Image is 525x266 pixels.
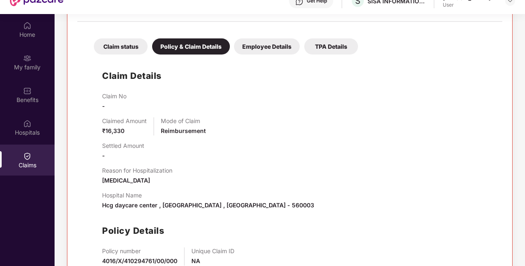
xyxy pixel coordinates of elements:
[102,117,147,124] p: Claimed Amount
[102,152,105,159] span: -
[304,38,358,55] div: TPA Details
[102,142,144,149] p: Settled Amount
[191,247,234,254] p: Unique Claim ID
[161,117,206,124] p: Mode of Claim
[102,202,314,209] span: Hcg daycare center , [GEOGRAPHIC_DATA] , [GEOGRAPHIC_DATA] - 560003
[102,192,314,199] p: Hospital Name
[102,247,177,254] p: Policy number
[102,127,124,134] span: ₹16,330
[23,119,31,128] img: svg+xml;base64,PHN2ZyBpZD0iSG9zcGl0YWxzIiB4bWxucz0iaHR0cDovL3d3dy53My5vcmcvMjAwMC9zdmciIHdpZHRoPS...
[152,38,230,55] div: Policy & Claim Details
[234,38,300,55] div: Employee Details
[102,69,162,83] h1: Claim Details
[23,87,31,95] img: svg+xml;base64,PHN2ZyBpZD0iQmVuZWZpdHMiIHhtbG5zPSJodHRwOi8vd3d3LnczLm9yZy8yMDAwL3N2ZyIgd2lkdGg9Ij...
[23,152,31,160] img: svg+xml;base64,PHN2ZyBpZD0iQ2xhaW0iIHhtbG5zPSJodHRwOi8vd3d3LnczLm9yZy8yMDAwL3N2ZyIgd2lkdGg9IjIwIi...
[102,167,172,174] p: Reason for Hospitalization
[102,257,177,264] span: 4016/X/410294761/00/000
[23,21,31,30] img: svg+xml;base64,PHN2ZyBpZD0iSG9tZSIgeG1sbnM9Imh0dHA6Ly93d3cudzMub3JnLzIwMDAvc3ZnIiB3aWR0aD0iMjAiIG...
[443,2,498,8] div: User
[161,127,206,134] span: Reimbursement
[102,93,126,100] p: Claim No
[102,177,150,184] span: [MEDICAL_DATA]
[23,54,31,62] img: svg+xml;base64,PHN2ZyB3aWR0aD0iMjAiIGhlaWdodD0iMjAiIHZpZXdCb3g9IjAgMCAyMCAyMCIgZmlsbD0ibm9uZSIgeG...
[191,257,200,264] span: NA
[94,38,148,55] div: Claim status
[102,224,164,237] h1: Policy Details
[102,102,105,109] span: -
